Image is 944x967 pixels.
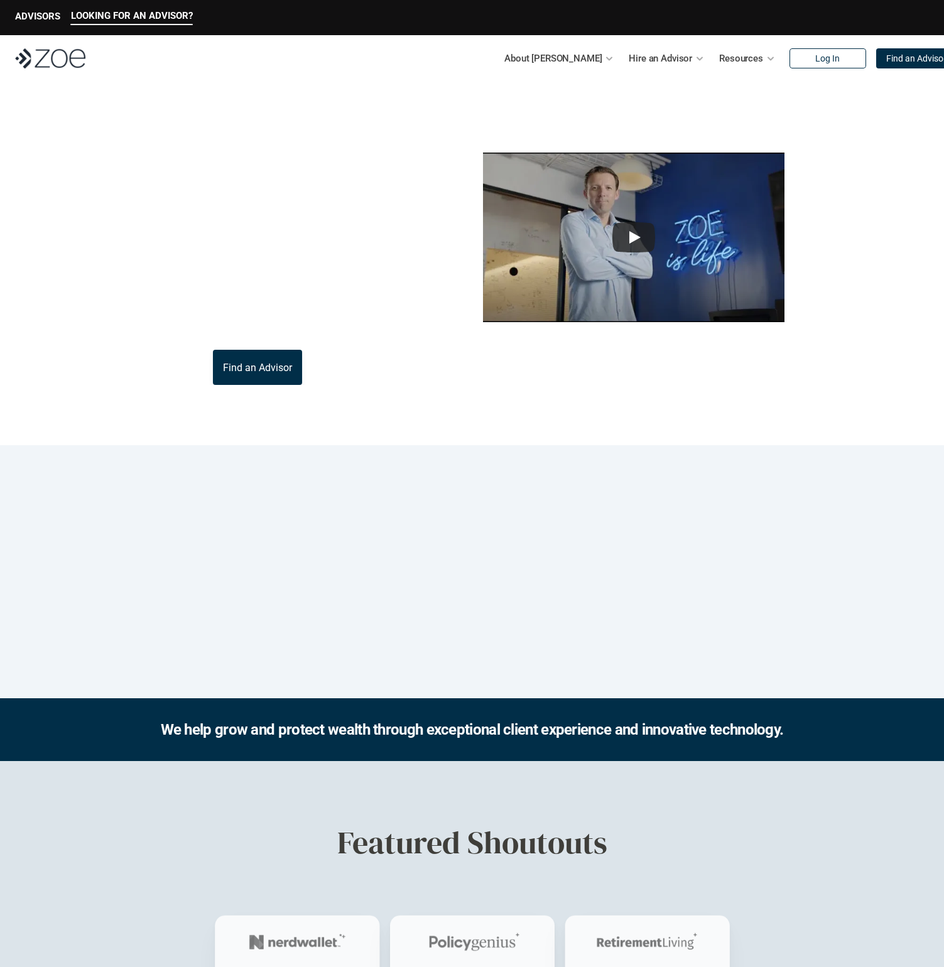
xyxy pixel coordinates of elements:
[161,718,784,741] h2: We help grow and protect wealth through exceptional client experience and innovative technology.
[223,362,292,374] p: Find an Advisor
[15,11,60,22] p: ADVISORS
[30,585,914,638] p: Loremipsum: *DolOrsi Ametconsecte adi Eli Seddoeius tem inc utlaboreet. Dol 9011 MagNaal Enimadmi...
[629,49,692,68] p: Hire an Advisor
[612,222,655,252] button: Play
[504,49,602,68] p: About [PERSON_NAME]
[337,824,607,862] h1: Featured Shoutouts
[95,199,420,259] p: [PERSON_NAME] is the modern wealth platform that allows you to find, hire, and work with vetted i...
[719,49,763,68] p: Resources
[420,330,849,345] p: This video is not investment advice and should not be relied on for such advice or as a substitut...
[213,350,302,385] a: Find an Advisor
[815,53,840,64] p: Log In
[789,48,866,68] a: Log In
[95,112,394,184] p: What is [PERSON_NAME]?
[71,10,193,21] p: LOOKING FOR AN ADVISOR?
[95,274,420,335] p: Through [PERSON_NAME]’s platform, you can connect with trusted financial advisors across [GEOGRAP...
[483,153,784,322] img: sddefault.webp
